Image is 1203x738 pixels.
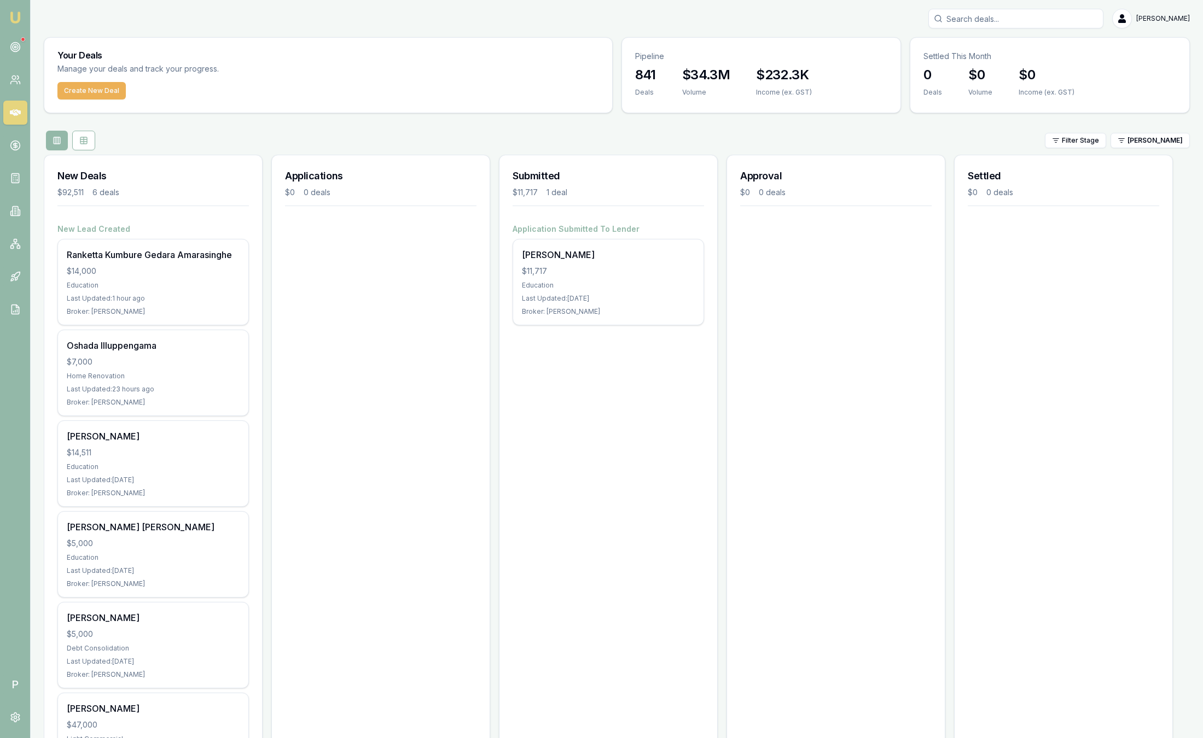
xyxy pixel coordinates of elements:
div: [PERSON_NAME] [522,248,695,261]
div: $14,000 [67,266,240,277]
div: Education [522,281,695,290]
div: 1 deal [547,187,567,198]
div: $7,000 [67,356,240,367]
div: $47,000 [67,719,240,730]
div: Last Updated: [DATE] [67,566,240,575]
div: $92,511 [57,187,84,198]
div: Last Updated: 1 hour ago [67,294,240,303]
h3: $232.3K [756,66,812,84]
h3: Applications [285,168,476,184]
p: Manage your deals and track your progress. [57,63,338,75]
h4: Application Submitted To Lender [513,224,704,235]
input: Search deals [928,9,1103,28]
div: [PERSON_NAME] [67,702,240,715]
div: $11,717 [522,266,695,277]
div: Broker: [PERSON_NAME] [67,398,240,407]
div: Ranketta Kumbure Gedara Amarasinghe [67,248,240,261]
div: Broker: [PERSON_NAME] [67,307,240,316]
h3: Settled [968,168,1159,184]
div: $11,717 [513,187,538,198]
div: Income (ex. GST) [1019,88,1074,97]
div: Last Updated: 23 hours ago [67,385,240,394]
div: Oshada Illuppengama [67,339,240,352]
div: Volume [682,88,730,97]
div: Broker: [PERSON_NAME] [67,489,240,497]
div: Last Updated: [DATE] [522,294,695,303]
h3: $34.3M [682,66,730,84]
img: emu-icon-u.png [9,11,22,24]
p: Pipeline [635,51,888,62]
h3: New Deals [57,168,249,184]
div: $5,000 [67,629,240,640]
div: $5,000 [67,538,240,549]
div: $0 [968,187,978,198]
h3: 0 [923,66,942,84]
div: Education [67,281,240,290]
div: 0 deals [986,187,1013,198]
div: $0 [285,187,295,198]
div: Volume [968,88,992,97]
div: Home Renovation [67,372,240,380]
h3: Your Deals [57,51,599,60]
div: Broker: [PERSON_NAME] [67,579,240,588]
div: Last Updated: [DATE] [67,476,240,484]
span: [PERSON_NAME] [1128,136,1183,145]
button: Filter Stage [1045,133,1106,148]
button: Create New Deal [57,82,126,99]
span: P [3,672,27,696]
div: [PERSON_NAME] [67,611,240,624]
div: $14,511 [67,447,240,458]
span: [PERSON_NAME] [1136,14,1190,23]
div: Education [67,553,240,562]
div: 6 deals [92,187,119,198]
h3: 841 [635,66,656,84]
div: Last Updated: [DATE] [67,657,240,666]
h3: $0 [1019,66,1074,84]
div: Income (ex. GST) [756,88,812,97]
div: [PERSON_NAME] [67,430,240,443]
span: Filter Stage [1062,136,1099,145]
h3: Submitted [513,168,704,184]
h3: Approval [740,168,932,184]
div: Deals [635,88,656,97]
button: [PERSON_NAME] [1111,133,1190,148]
h4: New Lead Created [57,224,249,235]
div: [PERSON_NAME] [PERSON_NAME] [67,520,240,534]
div: Broker: [PERSON_NAME] [67,670,240,679]
div: 0 deals [759,187,786,198]
div: Education [67,462,240,471]
p: Settled This Month [923,51,1176,62]
h3: $0 [968,66,992,84]
div: Broker: [PERSON_NAME] [522,307,695,316]
div: $0 [740,187,750,198]
div: Deals [923,88,942,97]
div: 0 deals [304,187,330,198]
div: Debt Consolidation [67,644,240,653]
